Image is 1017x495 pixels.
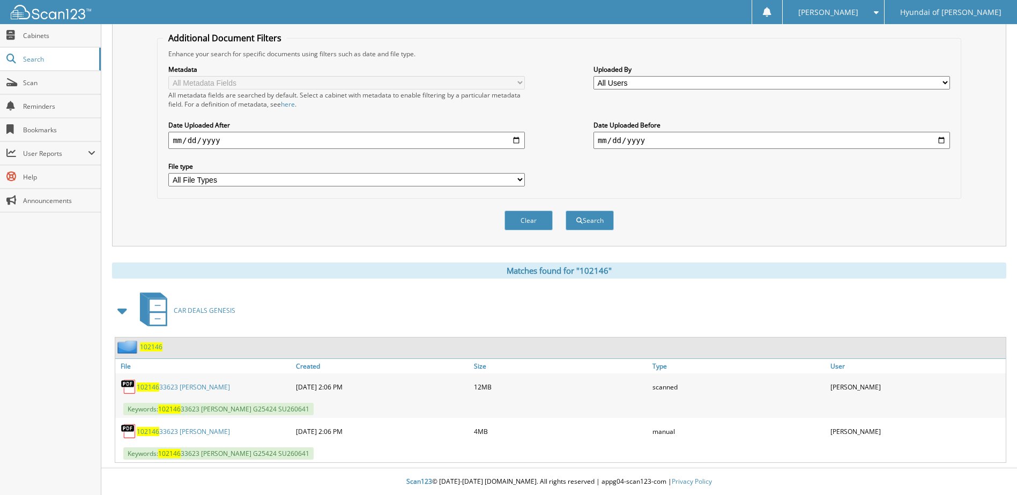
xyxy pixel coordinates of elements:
img: PDF.png [121,379,137,395]
label: Date Uploaded Before [593,121,950,130]
a: here [281,100,295,109]
a: File [115,359,293,373]
span: Keywords: 33623 [PERSON_NAME] G25424 SU260641 [123,403,314,415]
span: Keywords: 33623 [PERSON_NAME] G25424 SU260641 [123,447,314,460]
div: 12MB [471,376,649,397]
span: 102146 [137,382,159,392]
a: Type [650,359,828,373]
span: Scan123 [406,477,432,486]
iframe: Chat Widget [963,444,1017,495]
span: Hyundai of [PERSON_NAME] [900,9,1001,16]
a: Created [293,359,471,373]
a: 102146 [140,342,162,351]
div: © [DATE]-[DATE] [DOMAIN_NAME]. All rights reserved | appg04-scan123-com | [101,469,1017,495]
span: Announcements [23,196,95,205]
span: 102146 [158,404,181,414]
a: User [828,359,1006,373]
button: Search [566,211,614,230]
span: User Reports [23,149,88,158]
div: [PERSON_NAME] [828,376,1006,397]
label: Uploaded By [593,65,950,74]
div: [PERSON_NAME] [828,421,1006,442]
span: CAR DEALS GENESIS [174,306,235,315]
button: Clear [504,211,553,230]
img: folder2.png [117,340,140,354]
span: [PERSON_NAME] [798,9,858,16]
span: 102146 [158,449,181,458]
a: Privacy Policy [672,477,712,486]
span: 102146 [137,427,159,436]
div: [DATE] 2:06 PM [293,421,471,442]
div: [DATE] 2:06 PM [293,376,471,397]
img: scan123-logo-white.svg [11,5,91,19]
span: Scan [23,78,95,87]
span: Help [23,172,95,182]
span: Search [23,55,94,64]
label: Metadata [168,65,525,74]
label: File type [168,162,525,171]
div: manual [650,421,828,442]
input: start [168,132,525,149]
span: Bookmarks [23,125,95,134]
img: PDF.png [121,423,137,439]
legend: Additional Document Filters [163,32,287,44]
div: All metadata fields are searched by default. Select a cabinet with metadata to enable filtering b... [168,91,525,109]
a: 10214633623 [PERSON_NAME] [137,427,230,436]
input: end [593,132,950,149]
div: scanned [650,376,828,397]
a: Size [471,359,649,373]
div: Enhance your search for specific documents using filters such as date and file type. [163,49,955,58]
div: 4MB [471,421,649,442]
a: 10214633623 [PERSON_NAME] [137,382,230,392]
div: Matches found for "102146" [112,262,1006,279]
span: Reminders [23,102,95,111]
span: Cabinets [23,31,95,40]
label: Date Uploaded After [168,121,525,130]
a: CAR DEALS GENESIS [133,289,235,332]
